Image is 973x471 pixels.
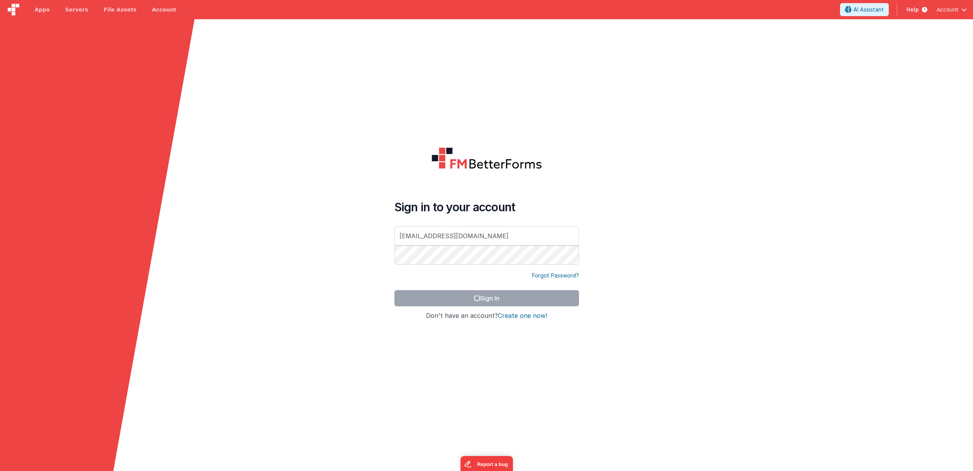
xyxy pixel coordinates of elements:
[532,272,579,279] a: Forgot Password?
[394,200,579,214] h4: Sign in to your account
[104,6,137,13] span: File Assets
[936,6,958,13] span: Account
[840,3,889,16] button: AI Assistant
[35,6,50,13] span: Apps
[853,6,884,13] span: AI Assistant
[394,226,579,246] input: Email Address
[906,6,919,13] span: Help
[394,312,579,319] h4: Don't have an account?
[65,6,88,13] span: Servers
[936,6,967,13] button: Account
[498,312,547,319] button: Create one now!
[394,290,579,306] button: Sign In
